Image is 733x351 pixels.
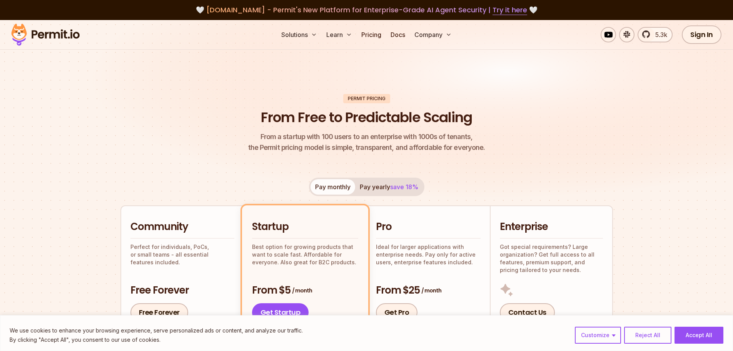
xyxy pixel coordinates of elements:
[387,27,408,42] a: Docs
[411,27,455,42] button: Company
[252,303,309,322] a: Get Startup
[376,243,481,266] p: Ideal for larger applications with enterprise needs. Pay only for active users, enterprise featur...
[18,5,715,15] div: 🤍 🤍
[500,220,603,234] h2: Enterprise
[261,108,472,127] h1: From Free to Predictable Scaling
[130,243,234,266] p: Perfect for individuals, PoCs, or small teams - all essential features included.
[376,284,481,297] h3: From $25
[248,131,485,153] p: the Permit pricing model is simple, transparent, and affordable for everyone.
[682,25,721,44] a: Sign In
[248,131,485,142] span: From a startup with 100 users to an enterprise with 1000s of tenants,
[130,220,234,234] h2: Community
[500,243,603,274] p: Got special requirements? Large organization? Get full access to all features, premium support, a...
[421,287,441,294] span: / month
[252,284,358,297] h3: From $5
[206,5,527,15] span: [DOMAIN_NAME] - Permit's New Platform for Enterprise-Grade AI Agent Security |
[493,5,527,15] a: Try it here
[390,183,418,191] span: save 18%
[10,335,303,344] p: By clicking "Accept All", you consent to our use of cookies.
[130,303,188,322] a: Free Forever
[343,94,390,103] div: Permit Pricing
[278,27,320,42] button: Solutions
[292,287,312,294] span: / month
[358,27,384,42] a: Pricing
[8,22,83,48] img: Permit logo
[651,30,667,39] span: 5.3k
[130,284,234,297] h3: Free Forever
[500,303,555,322] a: Contact Us
[252,243,358,266] p: Best option for growing products that want to scale fast. Affordable for everyone. Also great for...
[675,327,723,344] button: Accept All
[10,326,303,335] p: We use cookies to enhance your browsing experience, serve personalized ads or content, and analyz...
[355,179,423,195] button: Pay yearlysave 18%
[252,220,358,234] h2: Startup
[376,220,481,234] h2: Pro
[323,27,355,42] button: Learn
[575,327,621,344] button: Customize
[376,303,418,322] a: Get Pro
[624,327,671,344] button: Reject All
[638,27,673,42] a: 5.3k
